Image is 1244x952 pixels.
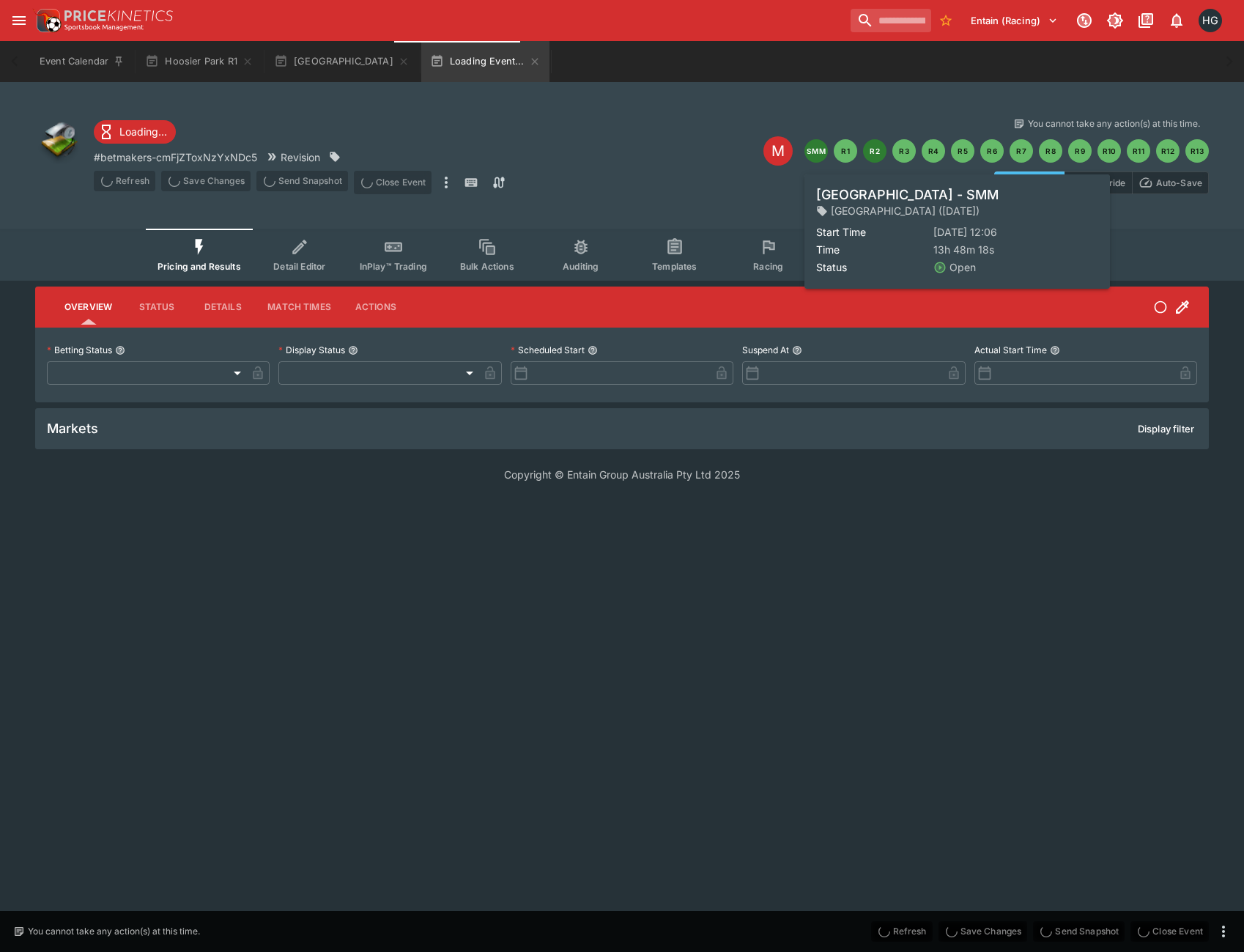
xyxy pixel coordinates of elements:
[124,289,190,325] button: Status
[892,139,916,163] button: R3
[922,139,945,163] button: R4
[47,344,112,356] p: Betting Status
[136,41,262,82] button: Hoosier Park R1
[511,344,585,356] p: Scheduled Start
[994,171,1209,194] div: Start From
[1133,7,1159,34] button: Documentation
[934,9,958,32] button: No Bookmarks
[6,7,32,34] button: open drawer
[1163,7,1190,34] button: Notifications
[35,117,82,164] img: other.png
[437,171,455,194] button: more
[94,150,257,165] p: Copy To Clipboard
[1194,4,1226,37] button: Hamish Gooch
[863,139,886,163] button: R2
[273,261,325,272] span: Detail Editor
[64,24,144,31] img: Sportsbook Management
[278,344,345,356] p: Display Status
[1071,7,1097,34] button: Connected to PK
[32,6,62,35] img: PriceKinetics Logo
[753,261,783,272] span: Racing
[1156,139,1180,163] button: R12
[652,261,697,272] span: Templates
[1039,139,1062,163] button: R8
[951,139,974,163] button: R5
[1185,139,1209,163] button: R13
[53,289,124,325] button: Overview
[119,124,167,139] p: Loading...
[1102,7,1128,34] button: Toggle light/dark mode
[47,420,98,437] h5: Markets
[281,150,320,165] p: Revision
[1088,175,1125,191] p: Override
[804,139,1209,163] nav: pagination navigation
[1097,139,1121,163] button: R10
[834,261,889,272] span: Popular Bets
[962,9,1067,32] button: Select Tenant
[1215,923,1232,940] button: more
[924,261,988,272] span: Related Events
[343,289,409,325] button: Actions
[804,139,828,163] button: SMM
[158,261,241,272] span: Pricing and Results
[190,289,256,325] button: Details
[763,136,793,166] div: Edit Meeting
[460,261,514,272] span: Bulk Actions
[256,289,343,325] button: Match Times
[851,9,931,32] input: search
[64,10,173,21] img: PriceKinetics
[1028,117,1200,130] p: You cannot take any action(s) at this time.
[1010,139,1033,163] button: R7
[563,261,599,272] span: Auditing
[360,261,427,272] span: InPlay™ Trading
[1015,261,1086,272] span: System Controls
[31,41,133,82] button: Event Calendar
[265,41,418,82] button: [GEOGRAPHIC_DATA]
[1068,139,1092,163] button: R9
[146,229,1098,281] div: Event type filters
[1018,175,1058,191] p: Overtype
[1156,175,1202,191] p: Auto-Save
[1129,417,1203,440] button: Display filter
[421,41,549,82] button: Loading Event...
[28,925,200,938] p: You cannot take any action(s) at this time.
[980,139,1004,163] button: R6
[834,139,857,163] button: R1
[974,344,1047,356] p: Actual Start Time
[1127,139,1150,163] button: R11
[1199,9,1222,32] div: Hamish Gooch
[742,344,789,356] p: Suspend At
